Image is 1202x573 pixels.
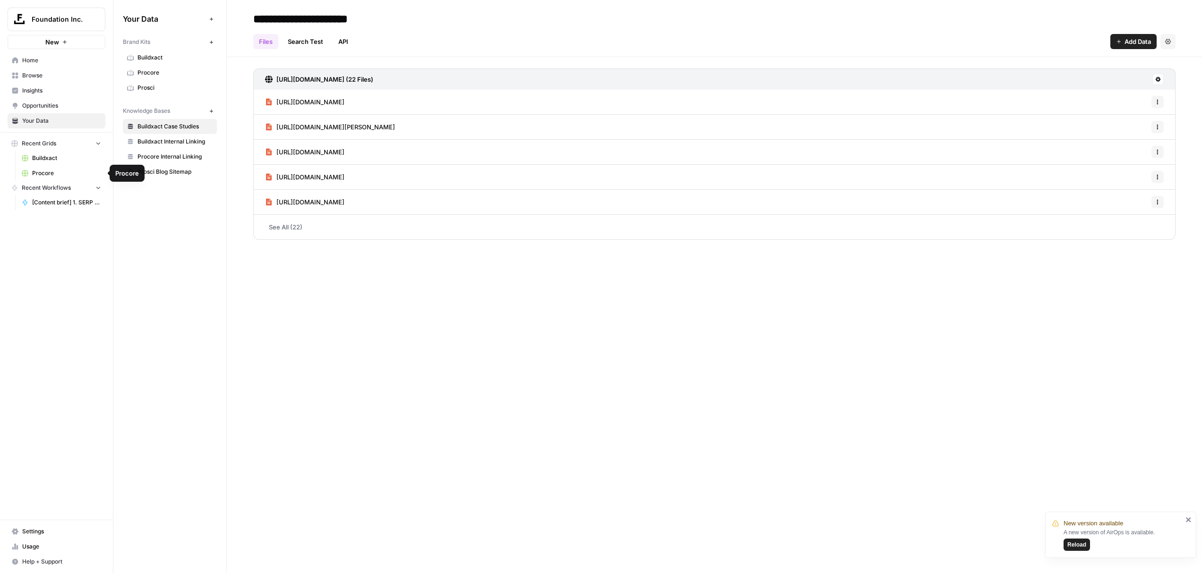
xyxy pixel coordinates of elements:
h3: [URL][DOMAIN_NAME] (22 Files) [276,75,373,84]
span: [Content brief] 1. SERP Research [32,198,101,207]
a: Buildxact Internal Linking [123,134,217,149]
span: [URL][DOMAIN_NAME] [276,97,344,107]
span: New [45,37,59,47]
span: Usage [22,542,101,551]
span: Procore [137,68,213,77]
span: Recent Workflows [22,184,71,192]
button: Help + Support [8,554,105,569]
span: Recent Grids [22,139,56,148]
a: [URL][DOMAIN_NAME][PERSON_NAME] [265,115,395,139]
span: Add Data [1125,37,1151,46]
a: Search Test [282,34,329,49]
span: Foundation Inc. [32,15,89,24]
button: Add Data [1110,34,1157,49]
span: Help + Support [22,557,101,566]
a: Usage [8,539,105,554]
a: Buildxact [123,50,217,65]
a: [URL][DOMAIN_NAME] [265,90,344,114]
button: New [8,35,105,49]
a: Files [253,34,278,49]
span: Prosci Blog Sitemap [137,168,213,176]
button: Recent Workflows [8,181,105,195]
span: Buildxact Case Studies [137,122,213,131]
span: Opportunities [22,101,101,110]
a: [Content brief] 1. SERP Research [17,195,105,210]
span: Settings [22,527,101,536]
span: Your Data [123,13,206,25]
span: New version available [1064,519,1123,528]
a: Prosci Blog Sitemap [123,164,217,179]
a: [URL][DOMAIN_NAME] [265,190,344,214]
a: Buildxact [17,151,105,166]
img: Foundation Inc. Logo [11,11,28,28]
span: Prosci [137,84,213,92]
a: Prosci [123,80,217,95]
span: Buildxact [137,53,213,62]
a: Settings [8,524,105,539]
button: close [1185,516,1192,523]
a: [URL][DOMAIN_NAME] [265,140,344,164]
div: A new version of AirOps is available. [1064,528,1183,551]
button: Workspace: Foundation Inc. [8,8,105,31]
span: Buildxact [32,154,101,162]
span: Reload [1067,540,1086,549]
span: Browse [22,71,101,80]
button: Reload [1064,539,1090,551]
a: Procore Internal Linking [123,149,217,164]
span: Your Data [22,117,101,125]
a: See All (22) [253,215,1176,239]
a: Your Data [8,113,105,128]
span: [URL][DOMAIN_NAME] [276,172,344,182]
span: Buildxact Internal Linking [137,137,213,146]
a: [URL][DOMAIN_NAME] [265,165,344,189]
a: Browse [8,68,105,83]
a: Buildxact Case Studies [123,119,217,134]
a: Insights [8,83,105,98]
button: Recent Grids [8,136,105,151]
a: Home [8,53,105,68]
a: Opportunities [8,98,105,113]
span: Home [22,56,101,65]
a: [URL][DOMAIN_NAME] (22 Files) [265,69,373,90]
a: Procore [123,65,217,80]
a: Procore [17,166,105,181]
span: [URL][DOMAIN_NAME][PERSON_NAME] [276,122,395,132]
span: [URL][DOMAIN_NAME] [276,197,344,207]
span: Procore [32,169,101,177]
span: Insights [22,86,101,95]
span: Procore Internal Linking [137,152,213,161]
span: Brand Kits [123,38,150,46]
span: [URL][DOMAIN_NAME] [276,147,344,157]
a: API [333,34,354,49]
span: Knowledge Bases [123,107,170,115]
